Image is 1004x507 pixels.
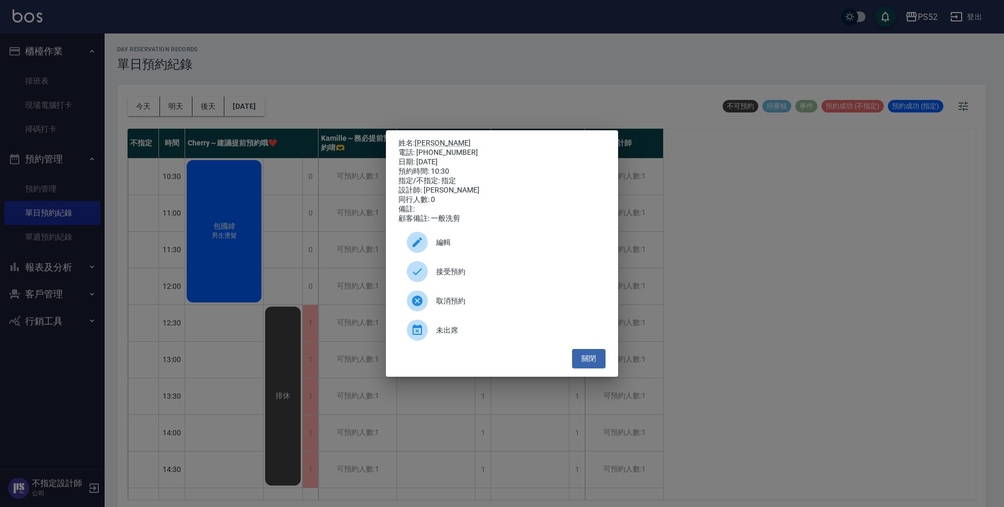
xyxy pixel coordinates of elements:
span: 接受預約 [436,266,597,277]
p: 姓名: [398,139,606,148]
div: 未出席 [398,316,606,345]
div: 接受預約 [398,257,606,286]
div: 備註: [398,205,606,214]
div: 設計師: [PERSON_NAME] [398,186,606,195]
div: 取消預約 [398,286,606,316]
div: 指定/不指定: 指定 [398,176,606,186]
div: 電話: [PHONE_NUMBER] [398,148,606,157]
div: 顧客備註: 一般洗剪 [398,214,606,223]
span: 編輯 [436,237,597,248]
span: 取消預約 [436,296,597,307]
div: 日期: [DATE] [398,157,606,167]
a: [PERSON_NAME] [415,139,471,147]
span: 未出席 [436,325,597,336]
div: 同行人數: 0 [398,195,606,205]
div: 預約時間: 10:30 [398,167,606,176]
button: 關閉 [572,349,606,368]
div: 編輯 [398,228,606,257]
